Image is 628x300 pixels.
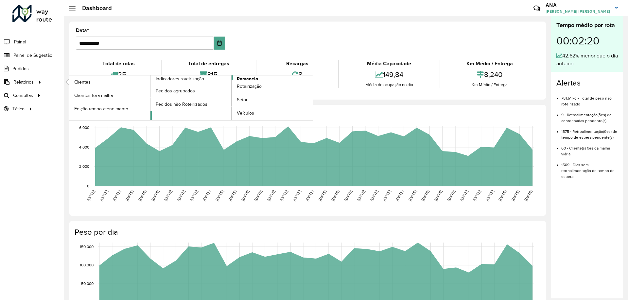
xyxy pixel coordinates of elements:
text: [DATE] [112,189,121,202]
text: [DATE] [240,189,250,202]
text: [DATE] [228,189,237,202]
text: 50,000 [81,281,94,286]
div: Km Médio / Entrega [442,82,538,88]
text: [DATE] [331,189,340,202]
a: Clientes fora malha [69,89,150,102]
div: 25 [78,68,159,82]
a: Clientes [69,75,150,88]
text: [DATE] [215,189,224,202]
span: Roteirização [237,83,262,90]
li: 1575 - Retroalimentação(ões) de tempo de espera pendente(s) [561,124,618,140]
div: Km Médio / Entrega [442,60,538,68]
h2: Dashboard [76,5,112,12]
text: [DATE] [99,189,109,202]
text: [DATE] [524,189,533,202]
text: 100,000 [80,263,94,267]
text: [DATE] [150,189,160,202]
a: Setor [232,93,313,106]
text: [DATE] [498,189,507,202]
a: Romaneio [150,75,313,120]
text: 6,000 [79,126,89,130]
text: [DATE] [189,189,199,202]
text: [DATE] [343,189,353,202]
a: Indicadores roteirização [69,75,232,120]
li: 751,51 kg - Total de peso não roteirizado [561,90,618,107]
h4: Alertas [556,78,618,88]
span: Clientes [74,79,91,86]
a: Edição tempo atendimento [69,102,150,115]
text: [DATE] [408,189,417,202]
a: Pedidos não Roteirizados [150,98,232,111]
span: Romaneio [237,75,258,82]
span: Pedidos não Roteirizados [156,101,207,108]
text: [DATE] [253,189,263,202]
text: [DATE] [292,189,302,202]
text: [DATE] [485,189,495,202]
span: Pedidos agrupados [156,87,195,94]
text: [DATE] [138,189,147,202]
span: Indicadores roteirização [156,75,204,82]
text: [DATE] [266,189,276,202]
span: [PERSON_NAME] [PERSON_NAME] [546,8,610,14]
text: [DATE] [86,189,96,202]
text: 4,000 [79,145,89,149]
text: [DATE] [459,189,469,202]
li: 1509 - Dias sem retroalimentação de tempo de espera [561,157,618,180]
text: [DATE] [395,189,404,202]
text: [DATE] [472,189,481,202]
span: Painel de Sugestão [13,52,52,59]
a: Contato Rápido [530,1,544,15]
text: [DATE] [369,189,379,202]
li: 9 - Retroalimentação(ões) de coordenadas pendente(s) [561,107,618,124]
span: Setor [237,96,248,103]
span: Painel [14,39,26,45]
text: 150,000 [80,245,94,249]
text: [DATE] [421,189,430,202]
text: [DATE] [356,189,366,202]
text: [DATE] [446,189,456,202]
text: 2,000 [79,165,89,169]
text: [DATE] [433,189,443,202]
li: 60 - Cliente(s) fora da malha viária [561,140,618,157]
text: [DATE] [279,189,288,202]
div: 8 [258,68,337,82]
text: [DATE] [382,189,392,202]
button: Choose Date [214,37,225,50]
span: Veículos [237,110,254,117]
span: Consultas [13,92,33,99]
span: Edição tempo atendimento [74,105,128,112]
span: Tático [12,105,25,112]
text: 0 [87,184,89,188]
text: [DATE] [125,189,134,202]
text: [DATE] [202,189,211,202]
text: [DATE] [305,189,314,202]
div: 315 [163,68,254,82]
div: Tempo médio por rota [556,21,618,30]
a: Pedidos agrupados [150,84,232,97]
text: [DATE] [318,189,327,202]
h3: ANA [546,2,610,8]
text: [DATE] [163,189,173,202]
div: 00:02:20 [556,30,618,52]
span: Pedidos [12,65,29,72]
text: [DATE] [511,189,520,202]
div: 8,240 [442,68,538,82]
span: Clientes fora malha [74,92,113,99]
div: Total de rotas [78,60,159,68]
a: Roteirização [232,80,313,93]
div: 149,84 [340,68,438,82]
h4: Peso por dia [75,228,539,237]
span: Relatórios [13,79,34,86]
text: [DATE] [176,189,186,202]
div: Total de entregas [163,60,254,68]
div: Média de ocupação no dia [340,82,438,88]
label: Data [76,26,89,34]
div: Recargas [258,60,337,68]
div: 42,62% menor que o dia anterior [556,52,618,68]
a: Veículos [232,107,313,120]
div: Média Capacidade [340,60,438,68]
